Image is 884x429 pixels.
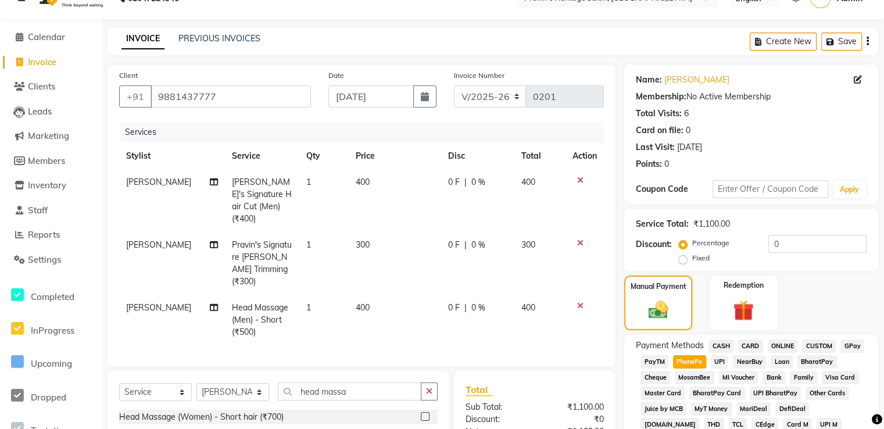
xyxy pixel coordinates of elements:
[448,176,460,188] span: 0 F
[126,302,191,313] span: [PERSON_NAME]
[664,158,669,170] div: 0
[3,130,99,143] a: Marketing
[822,371,859,384] span: Visa Card
[306,302,311,313] span: 1
[636,339,704,352] span: Payment Methods
[232,177,292,224] span: [PERSON_NAME]'s Signature Hair Cut (Men) (₹400)
[664,74,729,86] a: [PERSON_NAME]
[689,387,745,400] span: BharatPay Card
[840,339,864,353] span: GPay
[790,371,817,384] span: Family
[724,280,764,291] label: Redemption
[775,402,809,416] span: DefiDeal
[566,143,604,169] th: Action
[119,70,138,81] label: Client
[28,31,65,42] span: Calendar
[3,56,99,69] a: Invoice
[28,106,52,117] span: Leads
[349,143,441,169] th: Price
[28,81,55,92] span: Clients
[3,204,99,217] a: Staff
[299,143,349,169] th: Qty
[713,180,828,198] input: Enter Offer / Coupon Code
[466,384,492,396] span: Total
[28,229,60,240] span: Reports
[691,402,732,416] span: MyT Money
[802,339,836,353] span: CUSTOM
[636,183,713,195] div: Coupon Code
[28,56,56,67] span: Invoice
[642,299,674,321] img: _cash.svg
[640,402,686,416] span: Juice by MCB
[733,355,766,369] span: NearBuy
[126,239,191,250] span: [PERSON_NAME]
[464,176,467,188] span: |
[738,339,763,353] span: CARD
[151,85,311,108] input: Search by Name/Mobile/Email/Code
[514,143,566,169] th: Total
[356,239,370,250] span: 300
[708,339,733,353] span: CASH
[448,239,460,251] span: 0 F
[675,371,714,384] span: MosamBee
[3,179,99,192] a: Inventory
[711,355,729,369] span: UPI
[119,85,152,108] button: +91
[3,80,99,94] a: Clients
[797,355,837,369] span: BharatPay
[457,401,535,413] div: Sub Total:
[630,281,686,292] label: Manual Payment
[31,358,72,369] span: Upcoming
[768,339,798,353] span: ONLINE
[306,177,311,187] span: 1
[636,218,689,230] div: Service Total:
[736,402,771,416] span: MariDeal
[726,298,760,323] img: _gift.svg
[3,105,99,119] a: Leads
[471,176,485,188] span: 0 %
[750,387,801,400] span: UPI BharatPay
[521,302,535,313] span: 400
[31,392,66,403] span: Dropped
[521,239,535,250] span: 300
[119,143,225,169] th: Stylist
[441,143,514,169] th: Disc
[692,253,710,263] label: Fixed
[535,413,613,426] div: ₹0
[448,302,460,314] span: 0 F
[471,302,485,314] span: 0 %
[636,238,672,251] div: Discount:
[719,371,758,384] span: MI Voucher
[28,155,65,166] span: Members
[457,413,535,426] div: Discount:
[636,91,686,103] div: Membership:
[356,302,370,313] span: 400
[328,70,344,81] label: Date
[232,302,288,337] span: Head Massage (Men) - Short (₹500)
[3,228,99,242] a: Reports
[3,155,99,168] a: Members
[806,387,849,400] span: Other Cards
[225,143,299,169] th: Service
[28,254,61,265] span: Settings
[28,205,48,216] span: Staff
[471,239,485,251] span: 0 %
[677,141,702,153] div: [DATE]
[750,33,817,51] button: Create New
[771,355,793,369] span: Loan
[636,91,867,103] div: No Active Membership
[28,130,69,141] span: Marketing
[686,124,690,137] div: 0
[120,121,613,143] div: Services
[3,31,99,44] a: Calendar
[356,177,370,187] span: 400
[640,371,670,384] span: Cheque
[763,371,785,384] span: Bank
[821,33,862,51] button: Save
[636,108,682,120] div: Total Visits:
[31,291,74,302] span: Completed
[306,239,311,250] span: 1
[28,180,66,191] span: Inventory
[232,239,292,287] span: Pravin's Signature [PERSON_NAME] Trimming (₹300)
[673,355,706,369] span: PhonePe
